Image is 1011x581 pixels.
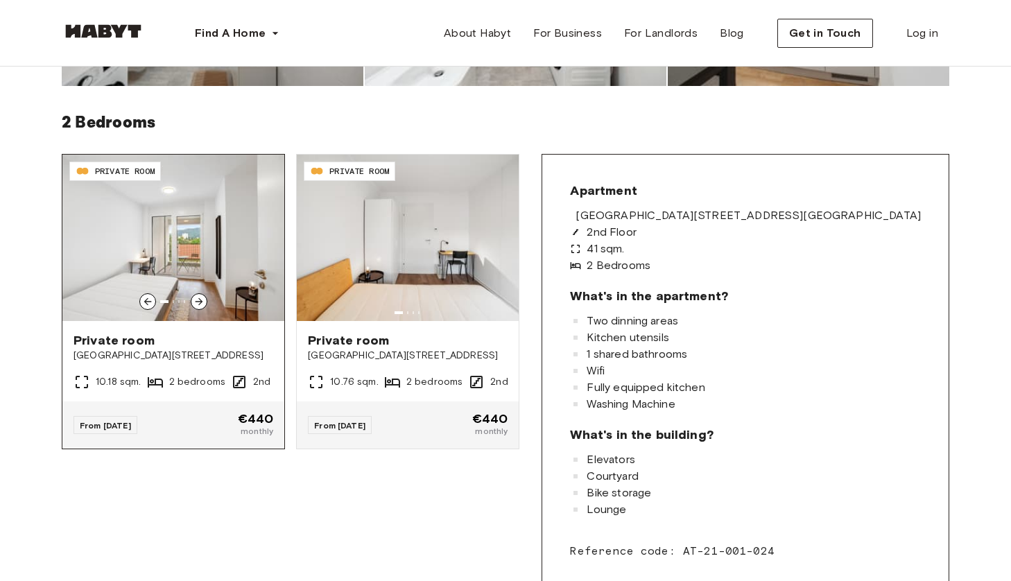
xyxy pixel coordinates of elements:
[62,108,949,137] h6: 2 Bedrooms
[406,375,463,389] span: 2 bedrooms
[62,24,145,38] img: Habyt
[570,426,713,443] span: What's in the building?
[587,454,634,465] span: Elevators
[777,19,873,48] button: Get in Touch
[587,382,705,393] span: Fully equipped kitchen
[62,155,284,449] a: PRIVATE ROOMImage of the roomPrivate room[GEOGRAPHIC_DATA][STREET_ADDRESS]10.18 sqm.2 bedrooms2nd...
[96,375,141,389] span: 10.18 sqm.
[433,19,522,47] a: About Habyt
[895,19,949,47] a: Log in
[62,155,284,321] img: Image of the room
[906,25,938,42] span: Log in
[570,288,728,304] span: What's in the apartment?
[587,260,650,271] span: 2 Bedrooms
[624,25,698,42] span: For Landlords
[587,504,626,515] span: Lounge
[570,543,921,560] span: Reference code: AT-21-001-024
[74,349,273,363] span: [GEOGRAPHIC_DATA][STREET_ADDRESS]
[330,375,379,389] span: 10.76 sqm.
[444,25,511,42] span: About Habyt
[720,25,744,42] span: Blog
[472,413,508,425] span: €440
[587,399,675,410] span: Washing Machine
[587,243,624,254] span: 41 sqm.
[587,471,638,482] span: Courtyard
[314,420,365,431] span: From [DATE]
[490,375,535,389] span: 2nd Floor
[169,375,226,389] span: 2 bedrooms
[709,19,755,47] a: Blog
[95,165,155,177] span: PRIVATE ROOM
[74,332,273,349] span: Private room
[238,413,274,425] span: €440
[195,25,266,42] span: Find A Home
[297,155,519,449] a: PRIVATE ROOMImage of the roomPrivate room[GEOGRAPHIC_DATA][STREET_ADDRESS]10.76 sqm.2 bedrooms2nd...
[308,349,508,363] span: [GEOGRAPHIC_DATA][STREET_ADDRESS]
[329,165,389,177] span: PRIVATE ROOM
[238,425,274,437] span: monthly
[184,19,291,47] button: Find A Home
[570,182,637,199] span: Apartment
[789,25,861,42] span: Get in Touch
[613,19,709,47] a: For Landlords
[80,420,131,431] span: From [DATE]
[576,210,921,221] span: [GEOGRAPHIC_DATA][STREET_ADDRESS][GEOGRAPHIC_DATA]
[533,25,602,42] span: For Business
[587,332,668,343] span: Kitchen utensils
[253,375,297,389] span: 2nd Floor
[308,332,508,349] span: Private room
[587,349,687,360] span: 1 shared bathrooms
[472,425,508,437] span: monthly
[587,365,605,376] span: Wifi
[587,227,636,238] span: 2nd Floor
[522,19,613,47] a: For Business
[587,487,651,498] span: Bike storage
[587,315,678,327] span: Two dinning areas
[297,155,519,321] img: Image of the room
